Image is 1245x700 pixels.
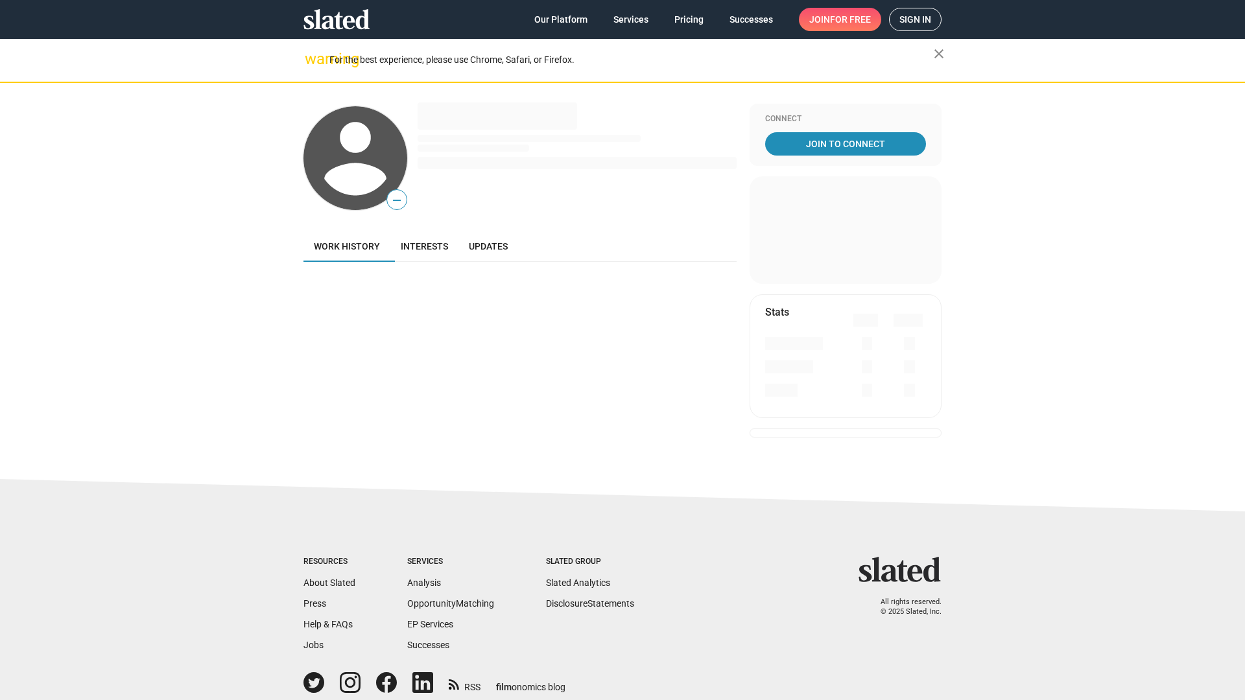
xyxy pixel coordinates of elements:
a: Press [303,598,326,609]
span: Services [613,8,648,31]
div: For the best experience, please use Chrome, Safari, or Firefox. [329,51,934,69]
span: Our Platform [534,8,587,31]
a: Help & FAQs [303,619,353,629]
a: Services [603,8,659,31]
div: Resources [303,557,355,567]
span: Successes [729,8,773,31]
span: Join To Connect [768,132,923,156]
span: Sign in [899,8,931,30]
span: Work history [314,241,380,251]
a: Work history [303,231,390,262]
a: DisclosureStatements [546,598,634,609]
a: Join To Connect [765,132,926,156]
a: Pricing [664,8,714,31]
a: Analysis [407,577,441,588]
div: Connect [765,114,926,124]
a: Updates [458,231,518,262]
a: OpportunityMatching [407,598,494,609]
span: Join [809,8,871,31]
a: About Slated [303,577,355,588]
a: RSS [449,673,480,694]
span: film [496,682,512,692]
span: — [387,192,407,209]
mat-icon: close [931,46,947,62]
span: for free [830,8,871,31]
mat-card-title: Stats [765,305,789,319]
a: Sign in [889,8,942,31]
a: Successes [407,640,449,650]
a: Joinfor free [799,8,881,31]
span: Updates [469,241,508,251]
div: Services [407,557,494,567]
a: Interests [390,231,458,262]
a: Jobs [303,640,324,650]
span: Pricing [674,8,704,31]
a: Our Platform [524,8,598,31]
a: EP Services [407,619,453,629]
mat-icon: warning [305,51,320,67]
a: filmonomics blog [496,671,565,694]
a: Slated Analytics [546,577,610,588]
p: All rights reserved. © 2025 Slated, Inc. [867,598,942,616]
span: Interests [401,241,448,251]
div: Slated Group [546,557,634,567]
a: Successes [719,8,783,31]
